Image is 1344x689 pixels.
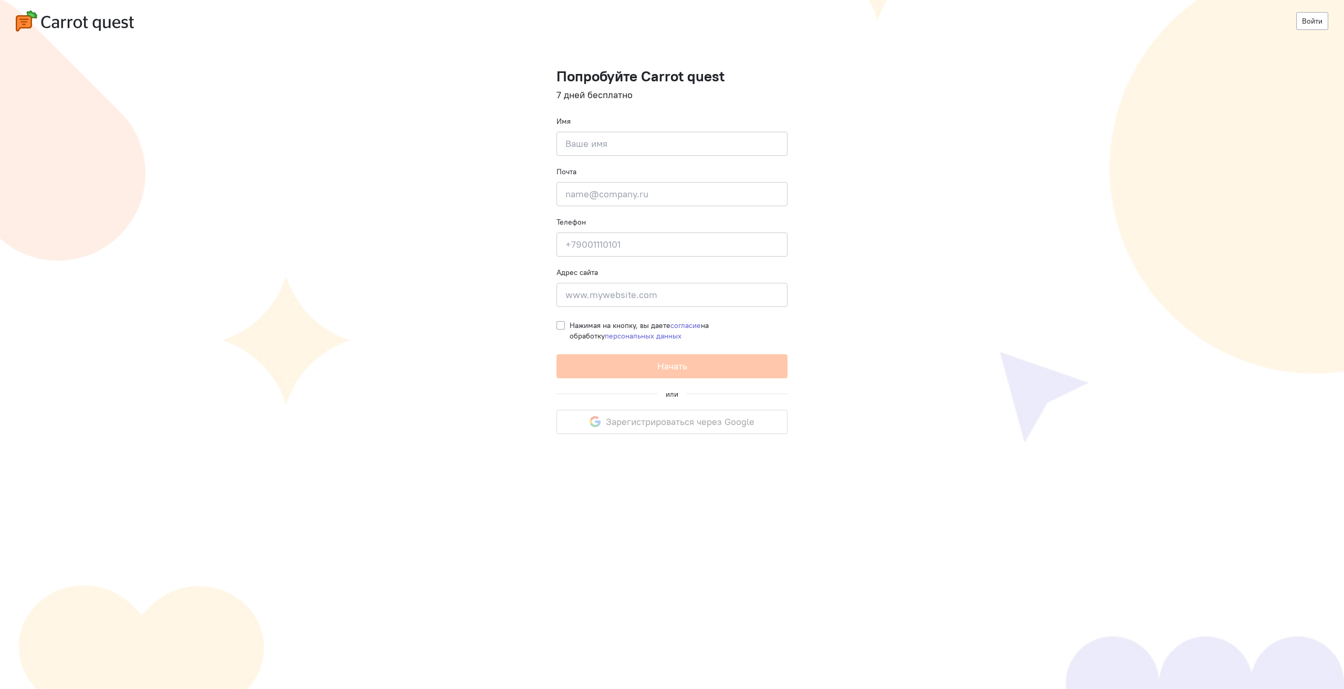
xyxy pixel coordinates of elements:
[556,217,586,227] label: Телефон
[556,132,787,156] input: Ваше имя
[666,389,678,399] div: или
[605,331,681,341] a: персональных данных
[556,283,787,307] input: www.mywebsite.com
[556,166,576,177] label: Почта
[657,360,687,372] span: Начать
[670,321,701,330] a: согласие
[556,116,571,126] label: Имя
[1296,12,1328,30] a: Войти
[556,354,787,378] button: Начать
[556,410,787,434] button: Зарегистрироваться через Google
[570,321,709,341] span: Нажимая на кнопку, вы даете на обработку
[556,68,787,84] h1: Попробуйте Carrot quest
[556,232,787,257] input: +79001110101
[556,267,598,278] label: Адрес сайта
[556,90,787,100] h4: 7 дней бесплатно
[556,182,787,206] input: name@company.ru
[590,416,601,427] img: google-logo.svg
[606,416,754,428] span: Зарегистрироваться через Google
[16,10,134,31] img: carrot-quest-logo.svg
